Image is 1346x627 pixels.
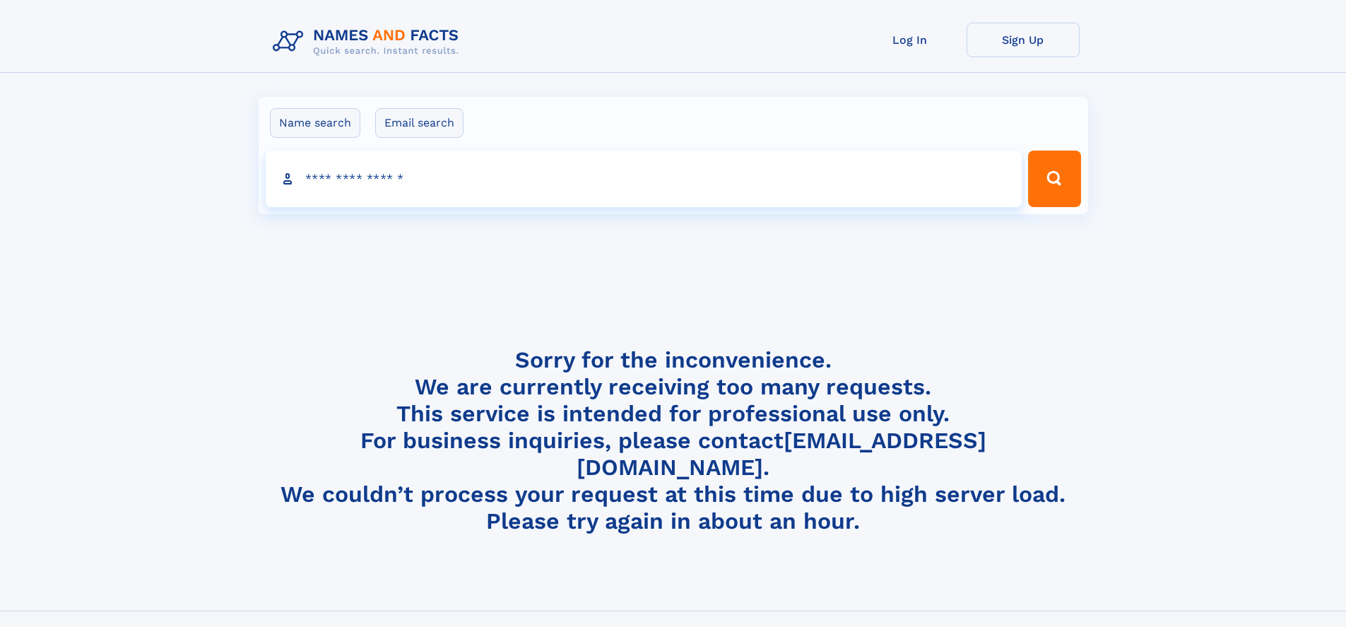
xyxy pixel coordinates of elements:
[267,23,471,61] img: Logo Names and Facts
[1028,151,1080,207] button: Search Button
[375,108,464,138] label: Email search
[266,151,1022,207] input: search input
[270,108,360,138] label: Name search
[267,346,1080,535] h4: Sorry for the inconvenience. We are currently receiving too many requests. This service is intend...
[854,23,967,57] a: Log In
[967,23,1080,57] a: Sign Up
[577,427,986,481] a: [EMAIL_ADDRESS][DOMAIN_NAME]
